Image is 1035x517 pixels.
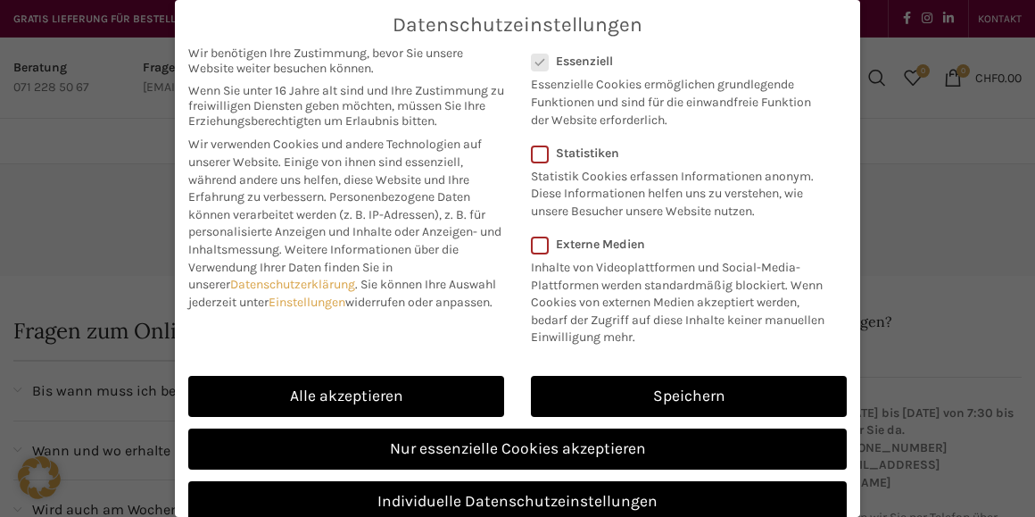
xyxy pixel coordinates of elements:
span: Wenn Sie unter 16 Jahre alt sind und Ihre Zustimmung zu freiwilligen Diensten geben möchten, müss... [188,83,504,129]
p: Inhalte von Videoplattformen und Social-Media-Plattformen werden standardmäßig blockiert. Wenn Co... [531,252,835,346]
span: Personenbezogene Daten können verarbeitet werden (z. B. IP-Adressen), z. B. für personalisierte A... [188,189,501,257]
label: Statistiken [531,146,824,161]
p: Statistik Cookies erfassen Informationen anonym. Diese Informationen helfen uns zu verstehen, wie... [531,161,824,221]
a: Einstellungen [269,295,345,310]
a: Datenschutzerklärung [230,277,355,292]
a: Speichern [531,376,847,417]
span: Weitere Informationen über die Verwendung Ihrer Daten finden Sie in unserer . [188,242,459,292]
span: Sie können Ihre Auswahl jederzeit unter widerrufen oder anpassen. [188,277,496,310]
label: Essenziell [531,54,824,69]
p: Essenzielle Cookies ermöglichen grundlegende Funktionen und sind für die einwandfreie Funktion de... [531,69,824,129]
span: Wir verwenden Cookies und andere Technologien auf unserer Website. Einige von ihnen sind essenzie... [188,137,482,204]
span: Datenschutzeinstellungen [393,13,642,37]
label: Externe Medien [531,237,835,252]
a: Nur essenzielle Cookies akzeptieren [188,429,847,470]
span: Wir benötigen Ihre Zustimmung, bevor Sie unsere Website weiter besuchen können. [188,46,504,76]
a: Alle akzeptieren [188,376,504,417]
